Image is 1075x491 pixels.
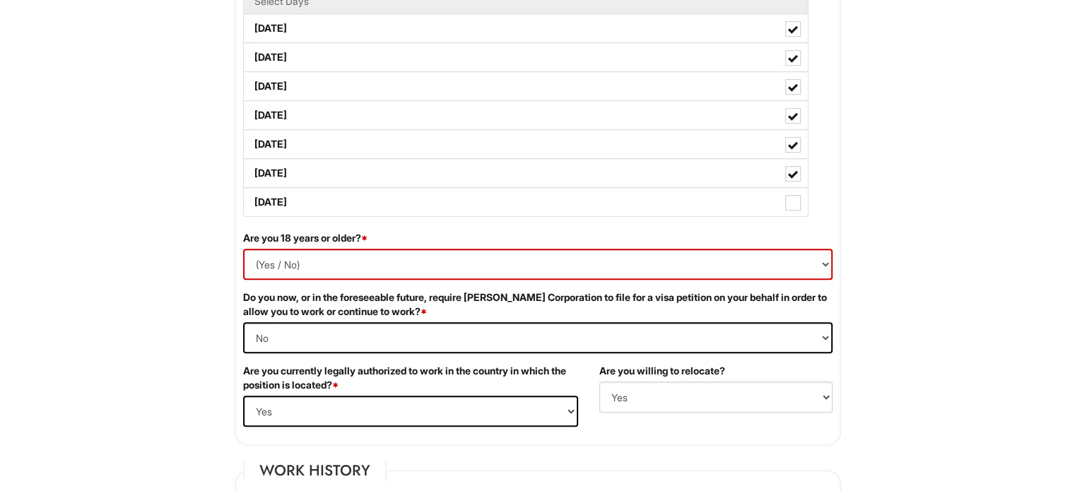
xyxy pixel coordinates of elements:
[243,460,387,481] legend: Work History
[243,249,833,280] select: (Yes / No)
[243,396,578,427] select: (Yes / No)
[244,72,808,100] label: [DATE]
[244,188,808,216] label: [DATE]
[244,130,808,158] label: [DATE]
[243,231,368,245] label: Are you 18 years or older?
[244,14,808,42] label: [DATE]
[243,290,833,319] label: Do you now, or in the foreseeable future, require [PERSON_NAME] Corporation to file for a visa pe...
[244,101,808,129] label: [DATE]
[244,43,808,71] label: [DATE]
[244,159,808,187] label: [DATE]
[599,364,725,378] label: Are you willing to relocate?
[243,364,578,392] label: Are you currently legally authorized to work in the country in which the position is located?
[243,322,833,353] select: (Yes / No)
[599,381,833,413] select: (Yes / No)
